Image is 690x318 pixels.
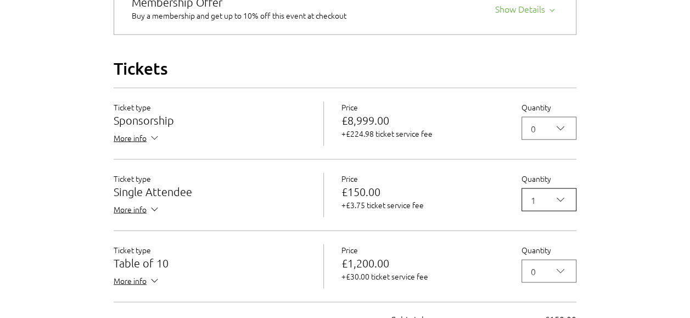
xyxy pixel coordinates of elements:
button: More info [114,275,160,288]
label: Quantity [521,101,576,112]
label: Quantity [521,244,576,255]
div: 0 [531,121,536,135]
span: Price [341,244,358,255]
p: +£3.75 ticket service fee [341,199,504,210]
div: Buy a membership and get up to 10% off this event at checkout [132,10,360,21]
span: Ticket type [114,244,151,255]
button: More info [114,203,160,217]
h3: Single Attendee [114,186,306,197]
h2: Tickets [114,58,576,79]
label: Quantity [521,172,576,183]
div: 1 [531,193,536,206]
h3: Table of 10 [114,257,306,268]
h3: Sponsorship [114,114,306,125]
button: More info [114,132,160,146]
span: Price [341,101,358,112]
span: Ticket type [114,101,151,112]
p: £150.00 [341,186,504,197]
span: Price [341,172,358,183]
div: 0 [531,264,536,277]
p: +£224.98 ticket service fee [341,127,504,138]
p: +£30.00 ticket service fee [341,270,504,281]
p: £8,999.00 [341,114,504,125]
span: Ticket type [114,172,151,183]
p: £1,200.00 [341,257,504,268]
